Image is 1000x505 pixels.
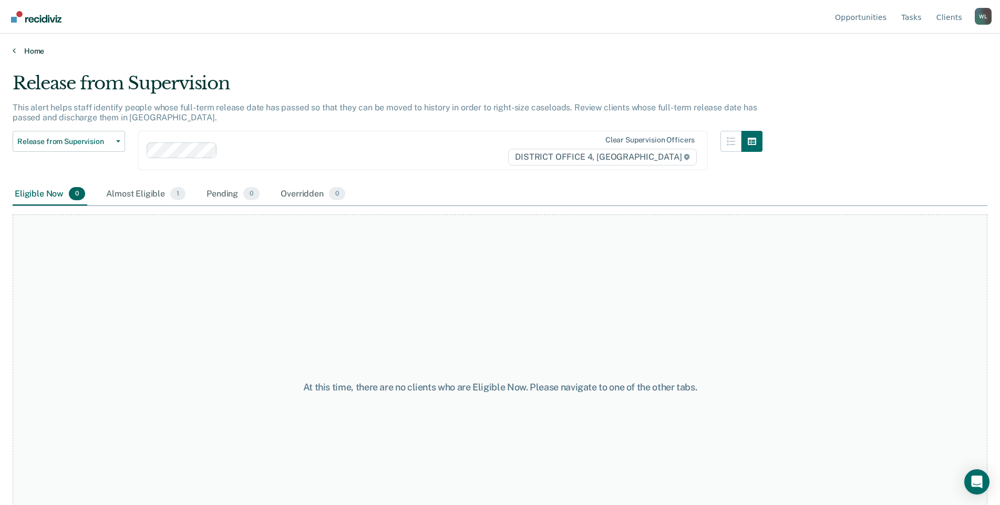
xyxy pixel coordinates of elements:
span: 0 [329,187,345,201]
div: At this time, there are no clients who are Eligible Now. Please navigate to one of the other tabs. [256,382,744,393]
span: 0 [69,187,85,201]
div: Almost Eligible1 [104,183,188,206]
a: Home [13,46,987,56]
div: Pending0 [204,183,262,206]
span: DISTRICT OFFICE 4, [GEOGRAPHIC_DATA] [508,149,697,166]
div: Clear supervision officers [605,136,695,145]
div: W L [975,8,992,25]
span: 1 [170,187,185,201]
span: 0 [243,187,260,201]
button: Release from Supervision [13,131,125,152]
div: Overridden0 [279,183,347,206]
button: Profile dropdown button [975,8,992,25]
p: This alert helps staff identify people whose full-term release date has passed so that they can b... [13,102,757,122]
div: Eligible Now0 [13,183,87,206]
div: Release from Supervision [13,73,762,102]
span: Release from Supervision [17,137,112,146]
img: Recidiviz [11,11,61,23]
div: Open Intercom Messenger [964,469,989,494]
